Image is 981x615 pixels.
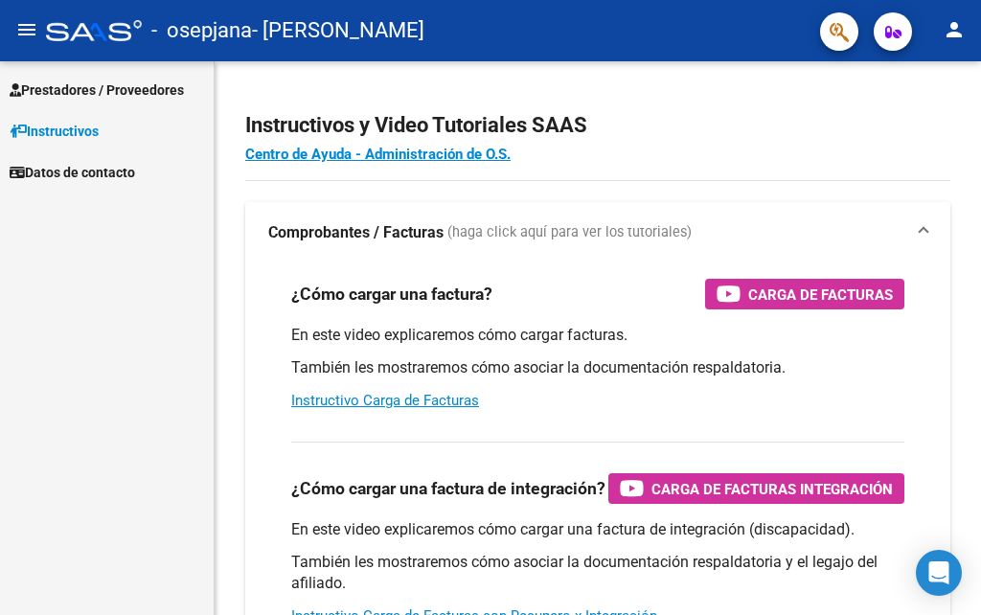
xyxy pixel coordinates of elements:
[291,475,605,502] h3: ¿Cómo cargar una factura de integración?
[10,80,184,101] span: Prestadores / Proveedores
[291,519,904,540] p: En este video explicaremos cómo cargar una factura de integración (discapacidad).
[748,283,893,307] span: Carga de Facturas
[10,121,99,142] span: Instructivos
[291,281,492,307] h3: ¿Cómo cargar una factura?
[705,279,904,309] button: Carga de Facturas
[447,222,692,243] span: (haga click aquí para ver los tutoriales)
[291,392,479,409] a: Instructivo Carga de Facturas
[151,10,252,52] span: - osepjana
[291,325,904,346] p: En este video explicaremos cómo cargar facturas.
[268,222,444,243] strong: Comprobantes / Facturas
[916,550,962,596] div: Open Intercom Messenger
[943,18,966,41] mat-icon: person
[291,357,904,378] p: También les mostraremos cómo asociar la documentación respaldatoria.
[245,107,950,144] h2: Instructivos y Video Tutoriales SAAS
[252,10,424,52] span: - [PERSON_NAME]
[15,18,38,41] mat-icon: menu
[291,552,904,594] p: También les mostraremos cómo asociar la documentación respaldatoria y el legajo del afiliado.
[608,473,904,504] button: Carga de Facturas Integración
[10,162,135,183] span: Datos de contacto
[651,477,893,501] span: Carga de Facturas Integración
[245,202,950,263] mat-expansion-panel-header: Comprobantes / Facturas (haga click aquí para ver los tutoriales)
[245,146,511,163] a: Centro de Ayuda - Administración de O.S.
